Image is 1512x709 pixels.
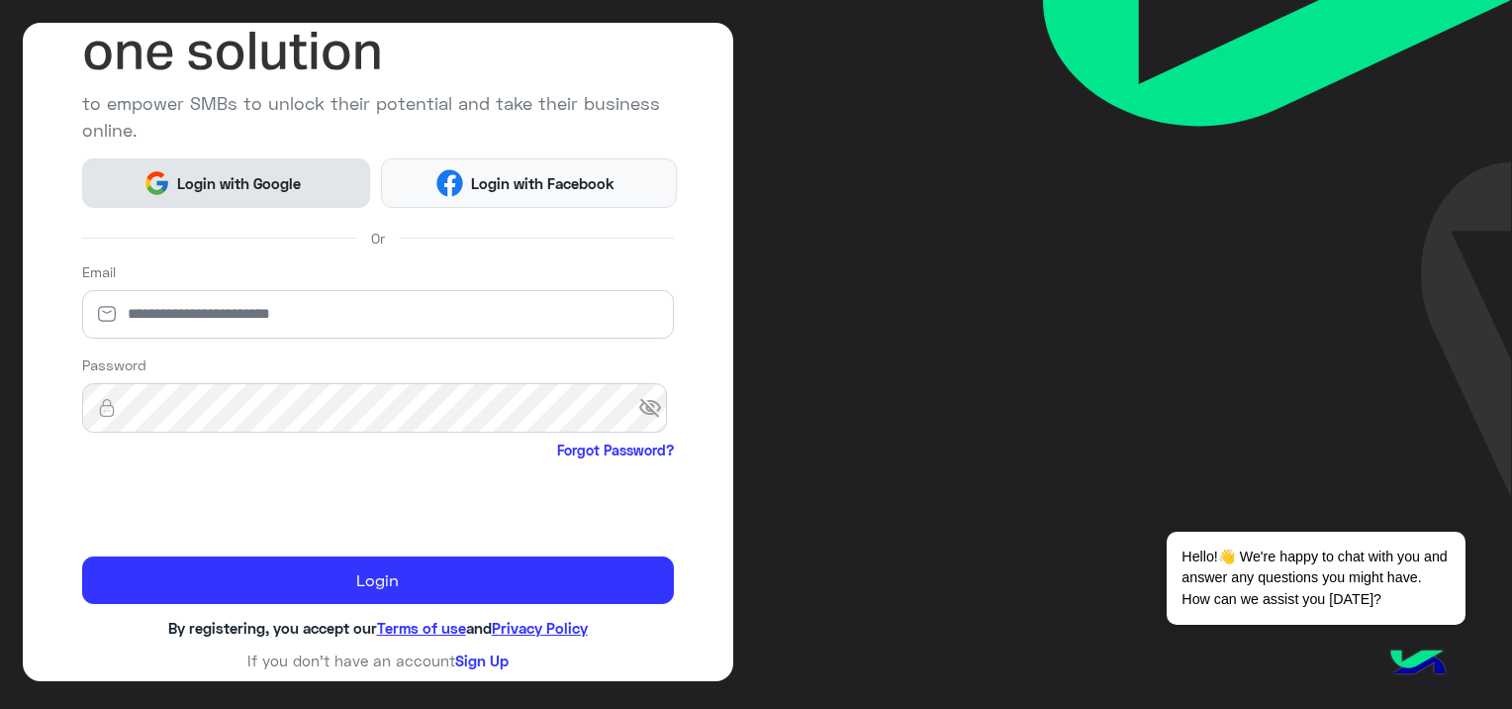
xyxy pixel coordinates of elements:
a: Privacy Policy [492,619,588,637]
iframe: reCAPTCHA [82,464,383,542]
a: Terms of use [377,619,466,637]
span: Login with Facebook [463,172,621,195]
button: Login with Facebook [381,158,677,208]
span: Or [371,228,385,249]
img: Facebook [436,169,463,196]
h6: If you don’t have an account [82,652,674,669]
a: Sign Up [455,652,509,669]
img: Google [143,169,170,196]
button: Login with Google [82,158,371,208]
span: Login with Google [170,172,309,195]
button: Login [82,557,674,604]
span: By registering, you accept our [168,619,377,637]
span: visibility_off [638,390,674,426]
p: to empower SMBs to unlock their potential and take their business online. [82,90,674,144]
a: Forgot Password? [557,440,674,460]
img: email [82,304,132,324]
span: and [466,619,492,637]
img: lock [82,398,132,418]
span: Hello!👋 We're happy to chat with you and answer any questions you might have. How can we assist y... [1167,532,1465,625]
label: Email [82,261,116,282]
label: Password [82,354,146,375]
img: hulul-logo.png [1383,630,1453,699]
